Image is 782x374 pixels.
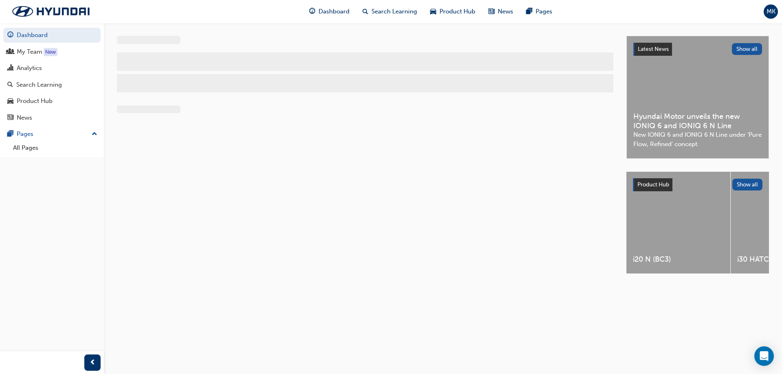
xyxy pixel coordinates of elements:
span: Product Hub [637,181,669,188]
div: Search Learning [16,80,62,90]
span: search-icon [362,7,368,17]
div: My Team [17,47,42,57]
button: Show all [732,179,763,190]
span: pages-icon [526,7,532,17]
span: News [498,7,513,16]
button: Show all [732,43,762,55]
span: Product Hub [439,7,475,16]
div: Tooltip anchor [44,48,57,56]
span: car-icon [430,7,436,17]
span: i20 N (BC3) [633,255,724,264]
a: All Pages [10,142,101,154]
a: Search Learning [3,77,101,92]
a: search-iconSearch Learning [356,3,424,20]
span: guage-icon [7,32,13,39]
a: i20 N (BC3) [626,172,730,273]
span: news-icon [488,7,494,17]
span: New IONIQ 6 and IONIQ 6 N Line under ‘Pure Flow, Refined’ concept. [633,130,762,149]
span: pages-icon [7,131,13,138]
a: Product HubShow all [633,178,762,191]
span: up-icon [92,129,97,140]
a: car-iconProduct Hub [424,3,482,20]
button: Pages [3,127,101,142]
span: guage-icon [309,7,315,17]
div: Analytics [17,63,42,73]
button: MK [764,4,778,19]
a: Dashboard [3,28,101,43]
a: Analytics [3,61,101,76]
div: News [17,113,32,122]
span: Pages [536,7,552,16]
span: Latest News [638,46,669,52]
button: DashboardMy TeamAnalyticsSearch LearningProduct HubNews [3,26,101,127]
a: News [3,110,101,125]
span: Search Learning [371,7,417,16]
span: prev-icon [90,358,96,368]
a: Latest NewsShow all [633,43,762,56]
span: chart-icon [7,65,13,72]
span: search-icon [7,81,13,89]
a: pages-iconPages [520,3,559,20]
span: Dashboard [319,7,349,16]
a: guage-iconDashboard [303,3,356,20]
span: people-icon [7,48,13,56]
a: Product Hub [3,94,101,109]
span: news-icon [7,114,13,122]
span: Hyundai Motor unveils the new IONIQ 6 and IONIQ 6 N Line [633,112,762,130]
img: Trak [4,3,98,20]
div: Pages [17,129,33,139]
span: car-icon [7,98,13,105]
a: news-iconNews [482,3,520,20]
a: My Team [3,44,101,59]
div: Product Hub [17,96,53,106]
a: Latest NewsShow allHyundai Motor unveils the new IONIQ 6 and IONIQ 6 N LineNew IONIQ 6 and IONIQ ... [626,36,769,159]
div: Open Intercom Messenger [754,346,774,366]
span: MK [767,7,775,16]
